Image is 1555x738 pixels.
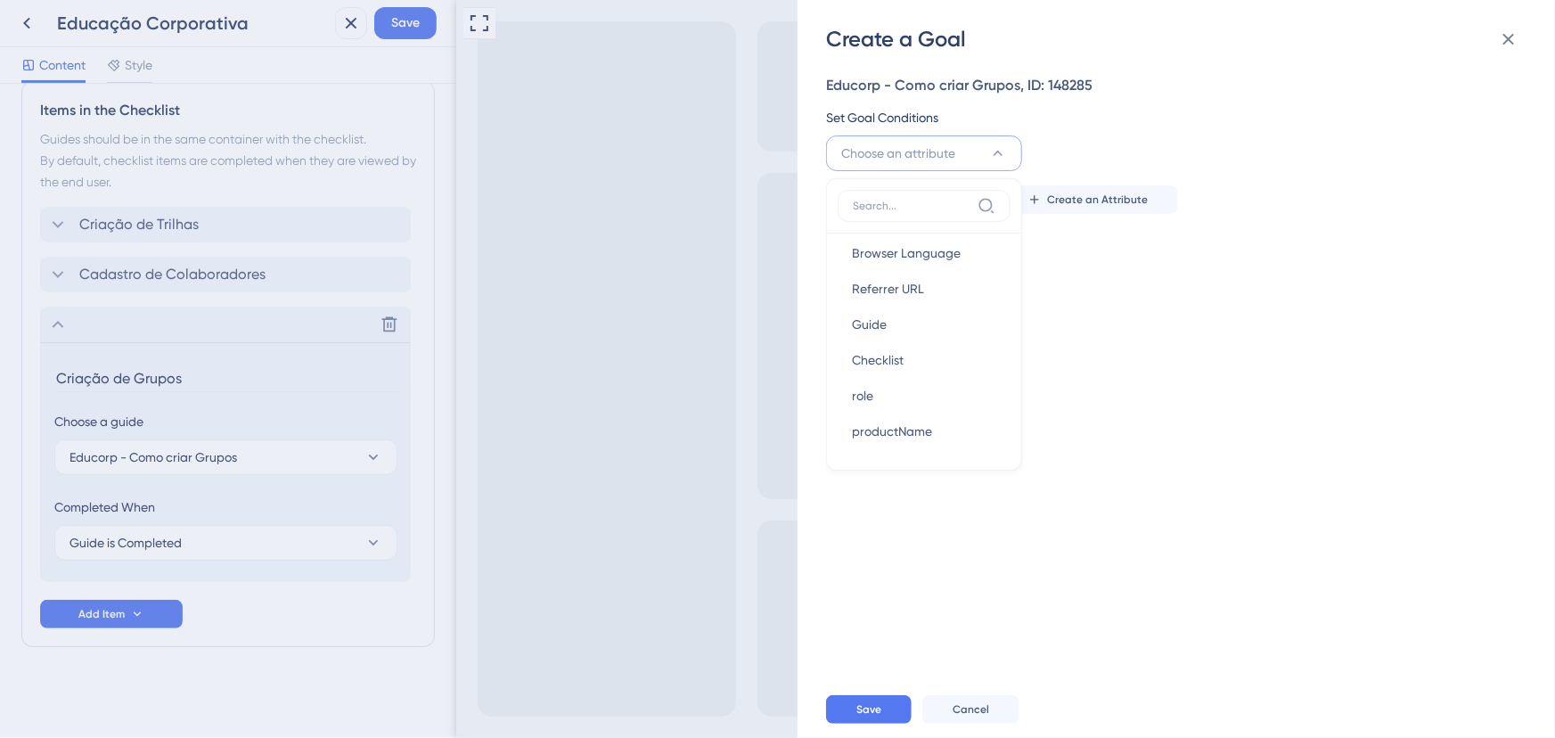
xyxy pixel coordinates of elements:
[853,199,970,213] input: Search...
[1056,349,1072,365] div: 2
[852,278,924,299] span: Referrer URL
[826,107,1516,128] div: Set Goal Conditions
[838,235,1011,271] button: Browser Language
[838,449,1011,485] button: isAdmin
[838,378,1011,414] button: role
[838,307,1011,342] button: Guide
[838,414,1011,449] button: productName
[826,135,1022,171] button: Choose an attribute
[841,143,955,164] span: Choose an attribute
[852,314,887,335] span: Guide
[852,385,873,406] span: role
[852,242,961,264] span: Browser Language
[826,25,1530,53] div: Create a Goal
[1047,193,1148,207] span: Create an Attribute
[852,421,932,442] span: productName
[826,75,1516,96] div: Educorp - Como criar Grupos, ID: 148285
[826,695,912,724] button: Save
[852,349,904,371] span: Checklist
[922,695,1019,724] button: Cancel
[938,354,1072,384] div: Open 📍Comece aqui! checklist, remaining modules: 2
[953,702,989,717] span: Cancel
[856,702,881,717] span: Save
[838,342,1011,378] button: Checklist
[997,403,1058,417] span: Live Preview
[852,456,896,478] span: isAdmin
[838,271,1011,307] button: Referrer URL
[997,185,1178,214] button: Create an Attribute
[953,360,1058,378] div: 📍Comece aqui!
